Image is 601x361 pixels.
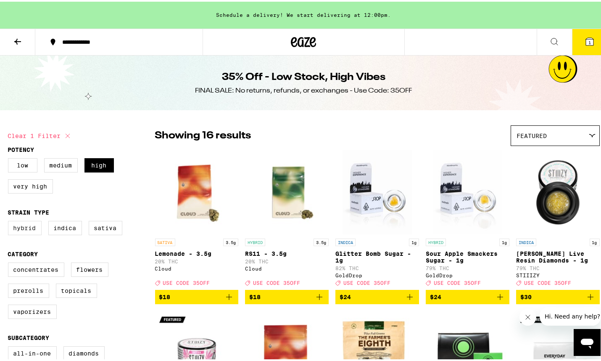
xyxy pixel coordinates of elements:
div: FINAL SALE: No returns, refunds, or exchanges - Use Code: 35OFF [195,85,412,94]
label: Very High [8,178,53,192]
div: Cloud [155,264,239,270]
button: Add to bag [426,288,509,303]
p: 1g [499,237,509,244]
span: $24 [340,292,351,299]
p: Glitter Bomb Sugar - 1g [335,249,419,262]
p: HYBRID [426,237,446,244]
label: Indica [48,219,82,234]
span: $24 [430,292,441,299]
p: HYBRID [245,237,265,244]
div: GoldDrop [335,271,419,276]
label: Medium [44,157,78,171]
span: USE CODE 35OFF [253,279,300,284]
label: High [84,157,114,171]
p: 20% THC [245,257,329,263]
label: Diamonds [63,345,105,359]
p: 3.5g [223,237,238,244]
label: Vaporizers [8,303,57,317]
p: 3.5g [314,237,329,244]
p: RS11 - 3.5g [245,249,329,255]
a: Open page for Sour Apple Smackers Sugar - 1g from GoldDrop [426,149,509,288]
p: Showing 16 results [155,127,251,141]
div: Cloud [245,264,329,270]
p: 1g [590,237,600,244]
span: $30 [520,292,532,299]
p: 20% THC [155,257,239,263]
a: Open page for Lemonade - 3.5g from Cloud [155,149,239,288]
span: 1 [588,38,591,43]
label: Flowers [71,261,108,275]
a: Open page for RS11 - 3.5g from Cloud [245,149,329,288]
p: 1g [409,237,419,244]
div: STIIIZY [516,271,600,276]
label: Hybrid [8,219,42,234]
button: Add to bag [516,288,600,303]
label: Topicals [56,282,97,296]
span: $18 [159,292,171,299]
span: USE CODE 35OFF [163,279,210,284]
h1: 35% Off - Low Stock, High Vibes [222,69,385,83]
p: INDICA [516,237,536,244]
span: $18 [249,292,261,299]
p: Lemonade - 3.5g [155,249,239,255]
label: Low [8,157,37,171]
label: Concentrates [8,261,64,275]
label: All-In-One [8,345,57,359]
button: Add to bag [245,288,329,303]
legend: Strain Type [8,207,50,214]
iframe: Close message [519,307,536,324]
a: Open page for Mochi Gelato Live Resin Diamonds - 1g from STIIIZY [516,149,600,288]
span: Featured [517,131,547,138]
legend: Potency [8,145,34,151]
p: [PERSON_NAME] Live Resin Diamonds - 1g [516,249,600,262]
label: Prerolls [8,282,49,296]
p: INDICA [335,237,356,244]
img: Cloud - Lemonade - 3.5g [155,149,239,233]
p: SATIVA [155,237,175,244]
img: Cloud - RS11 - 3.5g [245,149,329,233]
p: 82% THC [335,264,419,269]
p: Sour Apple Smackers Sugar - 1g [426,249,509,262]
button: Add to bag [335,288,419,303]
label: Sativa [89,219,122,234]
span: USE CODE 35OFF [343,279,390,284]
iframe: Button to launch messaging window [574,327,601,354]
button: Add to bag [155,288,239,303]
button: Clear 1 filter [8,124,73,145]
iframe: Message from company [540,305,601,324]
a: Open page for Glitter Bomb Sugar - 1g from GoldDrop [335,149,419,288]
img: GoldDrop - Glitter Bomb Sugar - 1g [343,149,412,233]
legend: Category [8,249,38,256]
p: 79% THC [516,264,600,269]
img: STIIIZY - Mochi Gelato Live Resin Diamonds - 1g [516,149,600,233]
legend: Subcategory [8,333,50,340]
div: GoldDrop [426,271,509,276]
span: USE CODE 35OFF [434,279,481,284]
img: GoldDrop - Sour Apple Smackers Sugar - 1g [433,149,502,233]
span: USE CODE 35OFF [524,279,571,284]
p: 79% THC [426,264,509,269]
